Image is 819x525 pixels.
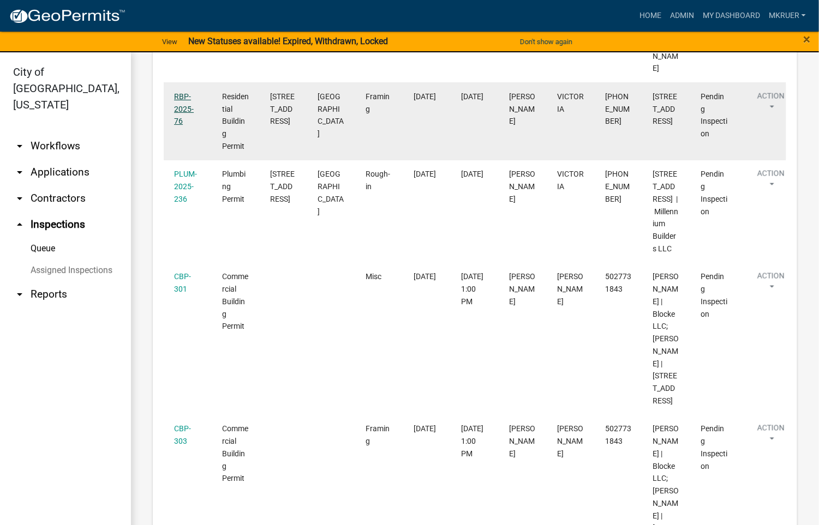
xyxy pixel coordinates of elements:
span: Pending Inspection [701,272,728,318]
button: Don't show again [516,33,577,51]
span: Residential Building Permit [222,92,249,150]
div: [DATE] [462,168,488,180]
span: VICTORIA [557,170,584,191]
span: Mike Kruer [510,170,536,203]
i: arrow_drop_down [13,140,26,153]
span: Framing [366,424,390,445]
span: Commercial Building Permit [222,272,248,330]
button: Action [749,423,793,450]
a: Admin [666,5,698,26]
button: Close [804,33,811,46]
span: 2084 ASTER DRIVE 2084 Aster Drive | Millennium Builders LLC [653,170,679,253]
button: Action [749,270,793,298]
i: arrow_drop_up [13,218,26,231]
span: Mike Kruer [557,272,583,306]
span: Mike Kruer [510,92,536,126]
button: Action [749,90,793,118]
span: JEFFERSONVILLE [318,170,344,215]
span: 2084 Aster Dr. | Lot 314 [653,92,678,126]
span: Rough-in [366,170,390,191]
span: 08/19/2025 [414,92,436,101]
div: [DATE] [462,90,488,103]
div: [DATE] 1:00 PM [462,270,488,307]
a: CBP-303 [174,424,191,445]
span: 08/20/2025 [414,424,436,433]
a: Home [635,5,666,26]
a: RBP-2025-76 [174,92,194,126]
a: mkruer [764,5,810,26]
span: Commercial Building Permit [222,424,248,482]
button: Action [749,168,793,195]
i: arrow_drop_down [13,192,26,205]
span: 2084 ASTER DRIVE [270,170,295,203]
span: 08/19/2025 [414,170,436,178]
i: arrow_drop_down [13,166,26,179]
a: View [158,33,182,51]
span: Mike Kruer [510,424,536,458]
span: 502-810-7464 [605,170,630,203]
span: Mike Kruer [557,424,583,458]
span: Pending Inspection [701,424,728,470]
span: × [804,32,811,47]
a: CBP-301 [174,272,191,293]
span: VICTORIA [557,92,584,113]
strong: New Statuses available! Expired, Withdrawn, Locked [188,36,388,46]
span: Jesse Garcia | Blocke LLC; Paul Clements | 300 International Drive, Jeffersonville, IN 47130 [653,272,679,405]
span: Pending Inspection [701,92,728,138]
span: 5027731843 [605,424,631,445]
span: 502-810-7464 [605,92,630,126]
span: Framing [366,92,390,113]
span: Misc [366,272,381,281]
span: 08/20/2025 [414,272,436,281]
a: My Dashboard [698,5,764,26]
a: PLUM-2025-236 [174,170,197,203]
span: 2084 ASTER DRIVE [270,92,295,126]
span: 5027731843 [605,272,631,293]
span: Plumbing Permit [222,170,246,203]
span: Pending Inspection [701,170,728,215]
span: JEFFERSONVILLE [318,92,344,138]
div: [DATE] 1:00 PM [462,423,488,460]
span: Mike Kruer [510,272,536,306]
i: arrow_drop_down [13,288,26,301]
